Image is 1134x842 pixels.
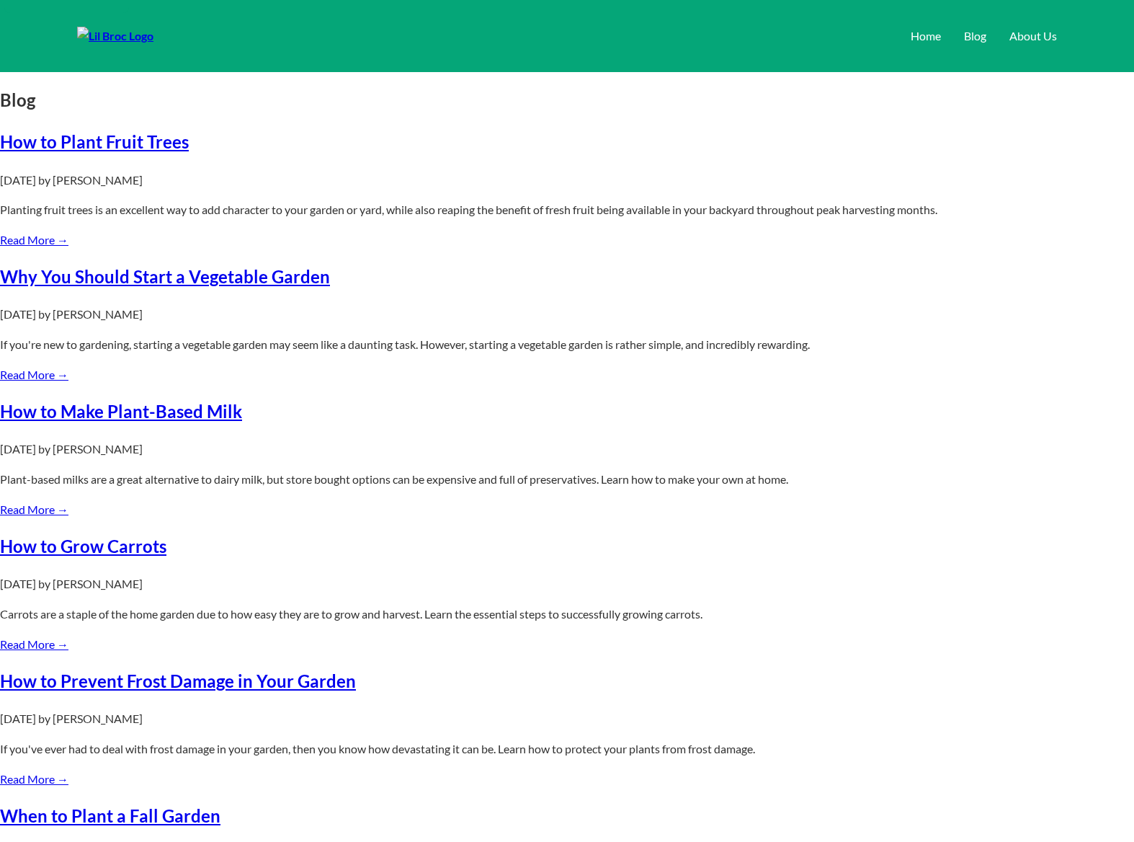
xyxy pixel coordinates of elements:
a: About Us [1009,29,1057,43]
a: Home [911,29,941,43]
span: by [PERSON_NAME] [38,712,143,725]
span: by [PERSON_NAME] [38,442,143,456]
span: by [PERSON_NAME] [38,577,143,590]
span: by [PERSON_NAME] [38,173,143,187]
a: Blog [964,29,986,43]
img: Lil Broc Logo [77,27,153,45]
span: by [PERSON_NAME] [38,307,143,321]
